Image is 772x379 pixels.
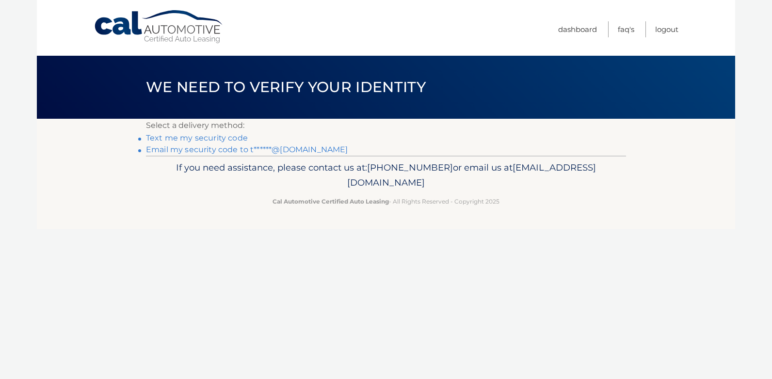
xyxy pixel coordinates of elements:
a: Cal Automotive [94,10,225,44]
a: FAQ's [618,21,634,37]
strong: Cal Automotive Certified Auto Leasing [273,198,389,205]
p: If you need assistance, please contact us at: or email us at [152,160,620,191]
a: Dashboard [558,21,597,37]
a: Logout [655,21,678,37]
p: Select a delivery method: [146,119,626,132]
span: We need to verify your identity [146,78,426,96]
span: [PHONE_NUMBER] [367,162,453,173]
a: Email my security code to t******@[DOMAIN_NAME] [146,145,348,154]
p: - All Rights Reserved - Copyright 2025 [152,196,620,206]
a: Text me my security code [146,133,248,142]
